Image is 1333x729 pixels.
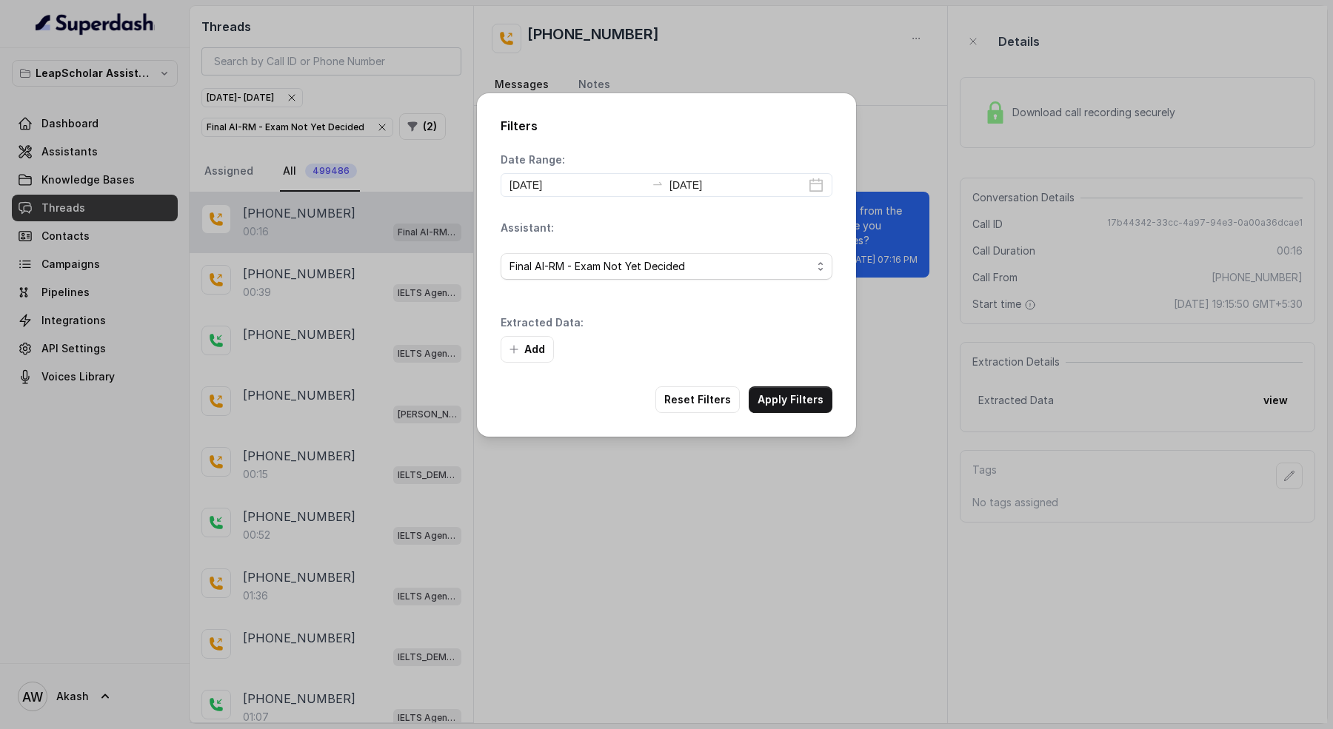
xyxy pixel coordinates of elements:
[669,177,806,193] input: End date
[749,386,832,413] button: Apply Filters
[652,178,664,189] span: to
[501,152,565,167] p: Date Range:
[652,178,664,189] span: swap-right
[501,315,584,330] p: Extracted Data:
[501,336,554,363] button: Add
[501,221,554,235] p: Assistant:
[655,386,740,413] button: Reset Filters
[510,258,812,275] span: Final AI-RM - Exam Not Yet Decided
[501,117,832,135] h2: Filters
[510,177,646,193] input: Start date
[501,253,832,280] button: Final AI-RM - Exam Not Yet Decided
